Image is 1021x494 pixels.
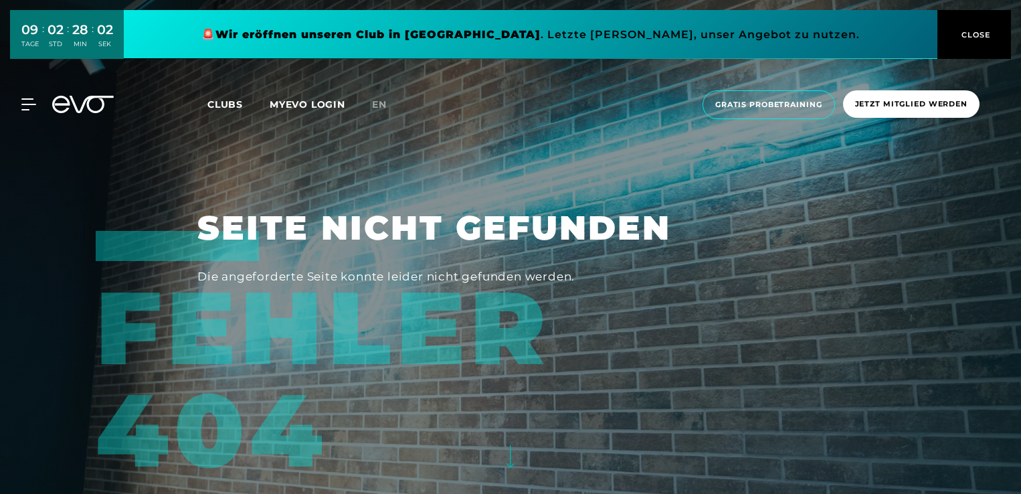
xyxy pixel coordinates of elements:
[372,98,387,110] span: en
[21,39,39,49] div: TAGE
[48,20,64,39] div: 02
[207,98,270,110] a: Clubs
[270,98,345,110] a: MYEVO LOGIN
[21,20,39,39] div: 09
[197,266,824,287] div: Die angeforderte Seite konnte leider nicht gefunden werden.
[97,20,113,39] div: 02
[197,206,824,250] h1: Seite nicht gefunden
[42,21,44,57] div: :
[839,90,984,119] a: Jetzt Mitglied werden
[207,98,243,110] span: Clubs
[937,10,1011,59] button: CLOSE
[67,21,69,57] div: :
[48,39,64,49] div: STD
[92,21,94,57] div: :
[958,29,991,41] span: CLOSE
[97,39,113,49] div: SEK
[699,90,839,119] a: Gratis Probetraining
[72,20,88,39] div: 28
[72,39,88,49] div: MIN
[96,231,842,481] div: Fehler 404
[855,98,967,110] span: Jetzt Mitglied werden
[372,97,403,112] a: en
[715,99,822,110] span: Gratis Probetraining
